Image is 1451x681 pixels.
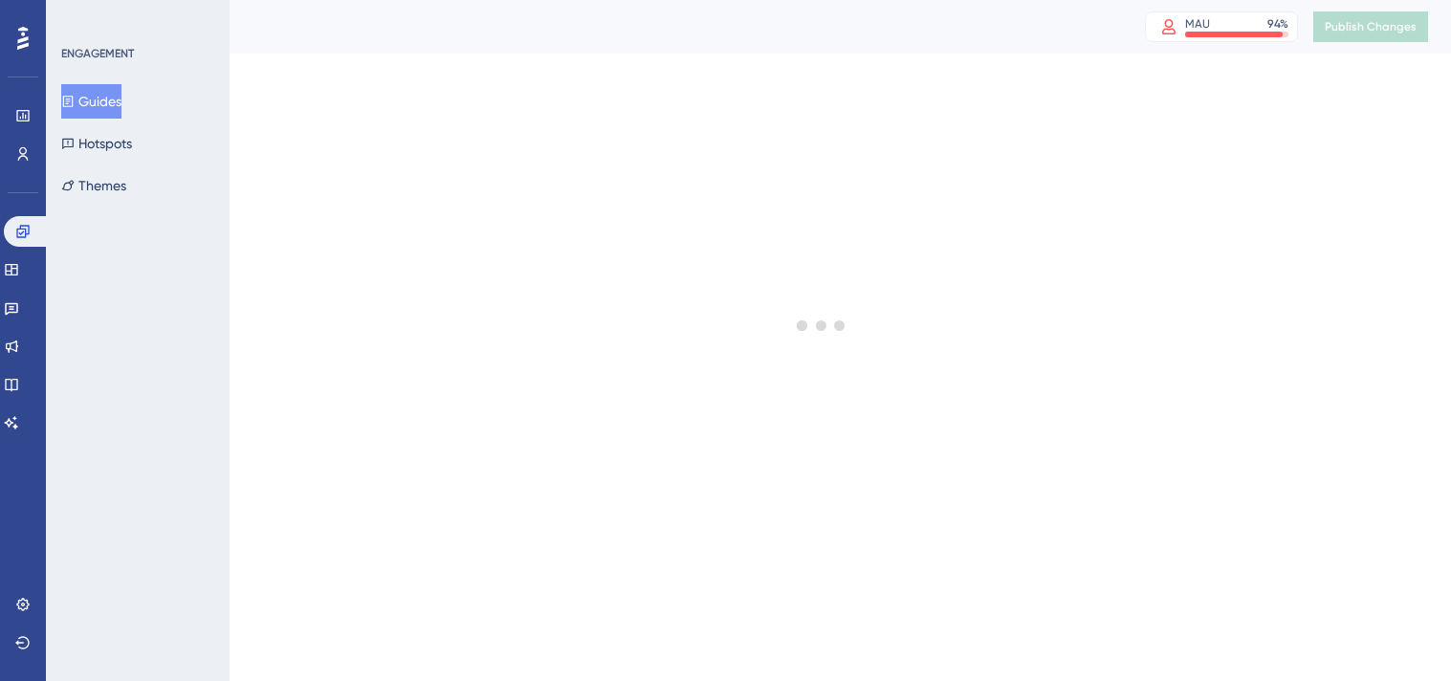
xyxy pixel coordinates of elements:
span: Publish Changes [1325,19,1417,34]
button: Publish Changes [1313,11,1428,42]
button: Hotspots [61,126,132,161]
div: ENGAGEMENT [61,46,134,61]
button: Guides [61,84,121,119]
button: Themes [61,168,126,203]
div: 94 % [1267,16,1288,32]
div: MAU [1185,16,1210,32]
